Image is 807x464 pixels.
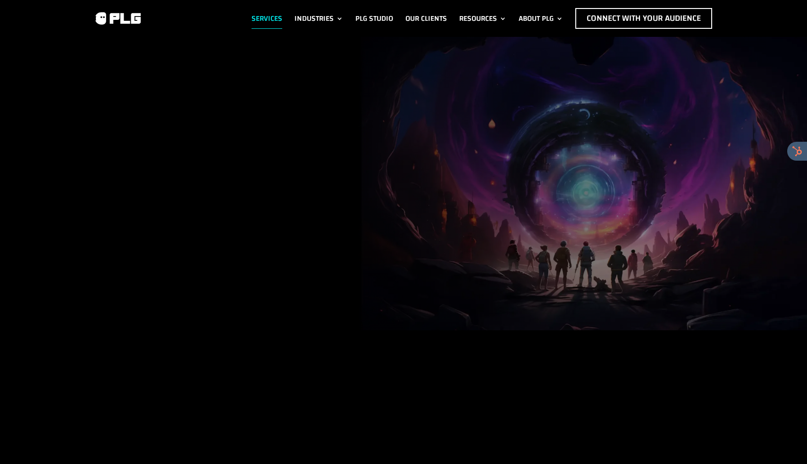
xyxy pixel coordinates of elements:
[355,8,393,29] a: PLG Studio
[519,8,563,29] a: About PLG
[459,8,506,29] a: Resources
[252,8,282,29] a: Services
[294,8,343,29] a: Industries
[575,8,712,29] a: Connect with Your Audience
[405,8,447,29] a: Our Clients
